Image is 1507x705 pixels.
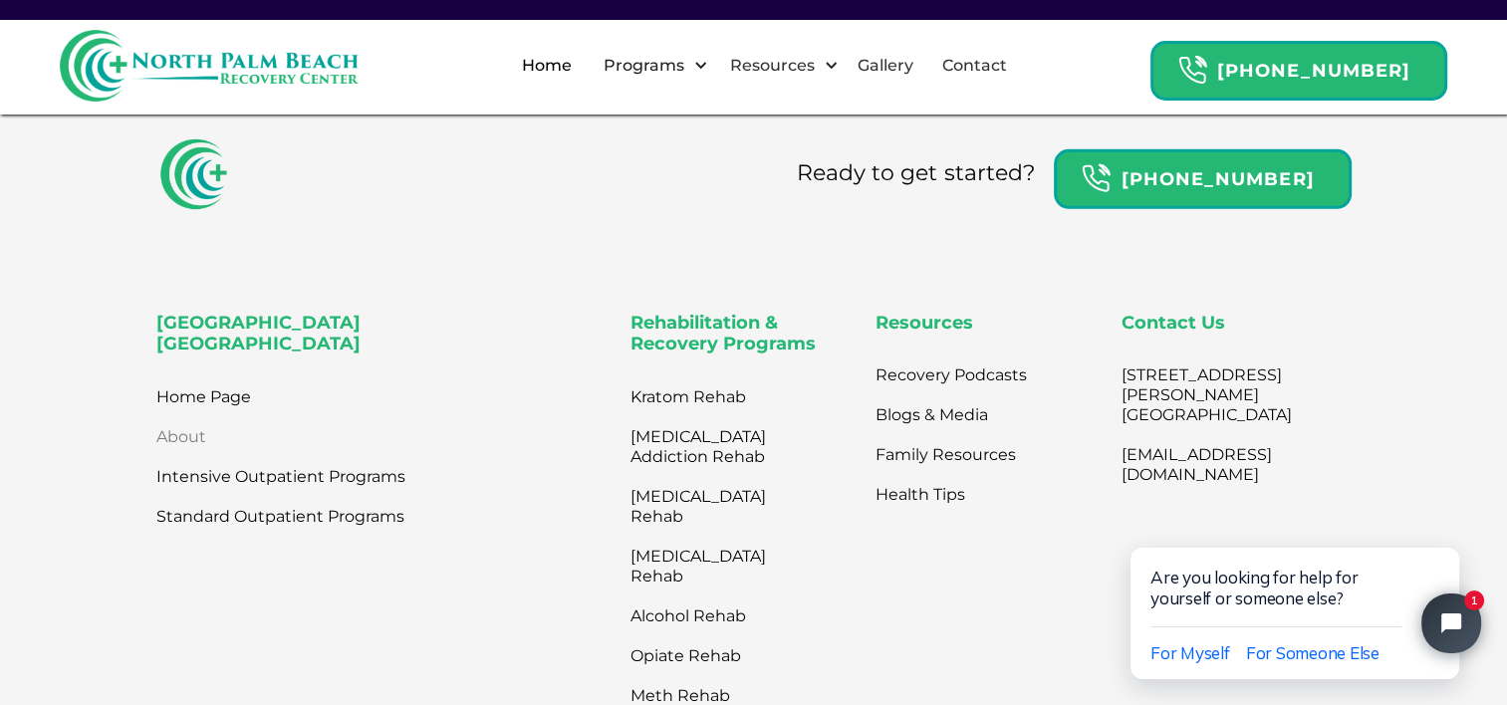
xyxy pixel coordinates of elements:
a: Kratom Rehab [630,377,800,417]
a: [MEDICAL_DATA] Rehab [630,537,800,596]
a: Contact [930,34,1019,98]
strong: Rehabilitation & Recovery Programs [630,312,816,355]
iframe: Tidio Chat [1089,485,1507,705]
a: [STREET_ADDRESS][PERSON_NAME][GEOGRAPHIC_DATA] [1122,355,1292,435]
a: Family Resources [876,435,1016,475]
div: Ready to get started? [797,158,1034,189]
strong: Contact Us [1122,312,1225,334]
a: About [156,417,206,457]
a: Intensive Outpatient Programs [156,457,405,497]
div: Resources [724,54,819,78]
a: Gallery [846,34,925,98]
strong: [PHONE_NUMBER] [1217,60,1410,82]
a: [EMAIL_ADDRESS][DOMAIN_NAME] [1122,435,1292,495]
a: Header Calendar Icons[PHONE_NUMBER] [1150,31,1447,101]
a: Home [510,34,584,98]
a: Alcohol Rehab [630,596,800,636]
a: Blogs & Media [876,395,988,435]
a: Recovery Podcasts [876,355,1027,395]
img: Header Calendar Icons [1177,55,1207,86]
strong: [PHONE_NUMBER] [1121,168,1314,190]
a: Health Tips [876,475,965,515]
strong: Resources [876,312,973,334]
a: Standard Outpatient Programs [156,497,404,537]
a: Opiate Rehab [630,636,800,676]
div: Programs [586,34,712,98]
strong: [GEOGRAPHIC_DATA] [GEOGRAPHIC_DATA] [156,312,361,355]
div: Resources [712,34,843,98]
a: [MEDICAL_DATA] Rehab [630,477,800,537]
img: Header Calendar Icons [1081,163,1111,194]
a: Header Calendar Icons[PHONE_NUMBER] [1054,139,1351,209]
div: Programs [598,54,688,78]
a: Home Page [156,377,251,417]
a: [MEDICAL_DATA] Addiction Rehab [630,417,800,477]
